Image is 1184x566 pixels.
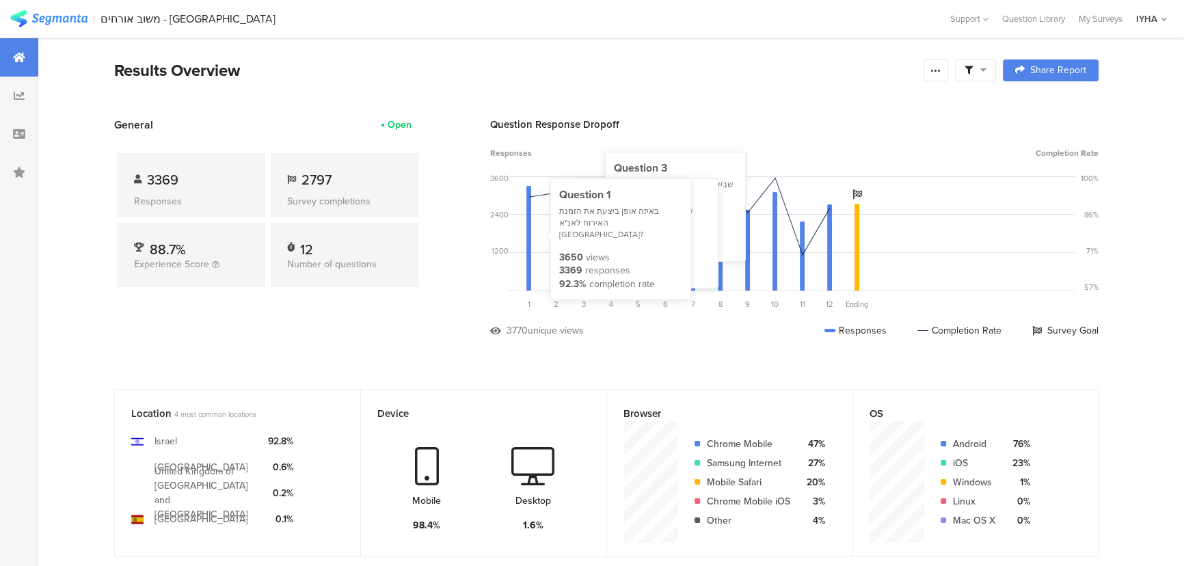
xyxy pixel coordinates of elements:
a: Question Library [995,12,1072,25]
span: 11 [800,299,805,310]
div: Question 1 [559,187,682,202]
div: Support [950,8,988,29]
div: 47% [801,437,825,451]
span: Responses [490,147,532,159]
div: 23% [1006,456,1030,470]
div: 4% [801,513,825,528]
span: 2 [554,299,559,310]
div: Mobile [412,494,441,508]
span: 2797 [301,170,332,190]
div: Desktop [515,494,551,508]
div: 86% [1084,209,1099,220]
div: באיזה אופן ביצעת את הזמנת האירוח לאנ"א [GEOGRAPHIC_DATA]? [559,206,682,240]
div: OS [870,406,1059,421]
div: Responses [824,323,887,338]
div: 57% [1084,282,1099,293]
div: 3369 [559,264,582,278]
div: unique views [528,323,584,338]
div: 71% [1086,245,1099,256]
div: 3770 [507,323,528,338]
div: 0.1% [268,512,293,526]
span: Experience Score [134,257,209,271]
span: Number of questions [287,257,377,271]
div: 3600 [490,173,509,184]
div: Chrome Mobile iOS [707,494,790,509]
div: Android [953,437,995,451]
span: 1 [528,299,530,310]
div: Question Response Dropoff [490,117,1099,132]
div: 100% [1081,173,1099,184]
span: General [114,117,153,133]
div: 3% [801,494,825,509]
div: IYHA [1136,12,1157,25]
div: 0.2% [268,486,293,500]
span: 7 [691,299,695,310]
div: 0% [1006,494,1030,509]
span: 8 [718,299,723,310]
div: Survey Goal [1032,323,1099,338]
div: 92.8% [268,434,293,448]
div: Responses [134,194,249,208]
div: 76% [1006,437,1030,451]
img: segmanta logo [10,10,88,27]
span: 5 [636,299,641,310]
div: responses [585,264,630,278]
div: משוב אורחים - [GEOGRAPHIC_DATA] [100,12,275,25]
span: 6 [663,299,668,310]
div: [GEOGRAPHIC_DATA] [154,512,248,526]
span: 4 most common locations [174,409,256,420]
div: Results Overview [114,58,917,83]
span: 12 [826,299,833,310]
div: Israel [154,434,177,448]
span: 9 [745,299,750,310]
div: Windows [953,475,995,489]
div: 27% [801,456,825,470]
div: 3650 [559,251,583,265]
div: 0.6% [268,460,293,474]
div: Device [377,406,567,421]
span: 4 [609,299,613,310]
div: Mobile Safari [707,475,790,489]
div: United Kingdom of [GEOGRAPHIC_DATA] and [GEOGRAPHIC_DATA] [154,464,257,522]
span: 3369 [147,170,178,190]
div: Ending [844,299,871,310]
div: Completion Rate [917,323,1001,338]
i: Survey Goal [852,189,862,199]
div: 92.3% [559,278,587,291]
div: 1.6% [523,518,543,533]
div: 2400 [490,209,509,220]
div: Samsung Internet [707,456,790,470]
div: Linux [953,494,995,509]
div: 0% [1006,513,1030,528]
div: 1200 [492,245,509,256]
div: views [586,251,610,265]
a: My Surveys [1072,12,1129,25]
span: Completion Rate [1036,147,1099,159]
div: Open [388,118,412,132]
span: 10 [771,299,779,310]
span: 88.7% [150,239,186,260]
div: 1% [1006,475,1030,489]
div: 98.4% [413,518,440,533]
div: Location [131,406,321,421]
span: 3 [582,299,586,310]
div: Mac OS X [953,513,995,528]
div: completion rate [589,278,655,291]
div: Other [707,513,790,528]
div: iOS [953,456,995,470]
div: Survey completions [287,194,402,208]
div: Browser [623,406,813,421]
div: 12 [300,239,313,253]
div: 20% [801,475,825,489]
div: [GEOGRAPHIC_DATA] [154,460,248,474]
div: Question 3 [614,161,737,176]
span: Share Report [1030,66,1086,75]
div: Chrome Mobile [707,437,790,451]
div: | [93,11,95,27]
